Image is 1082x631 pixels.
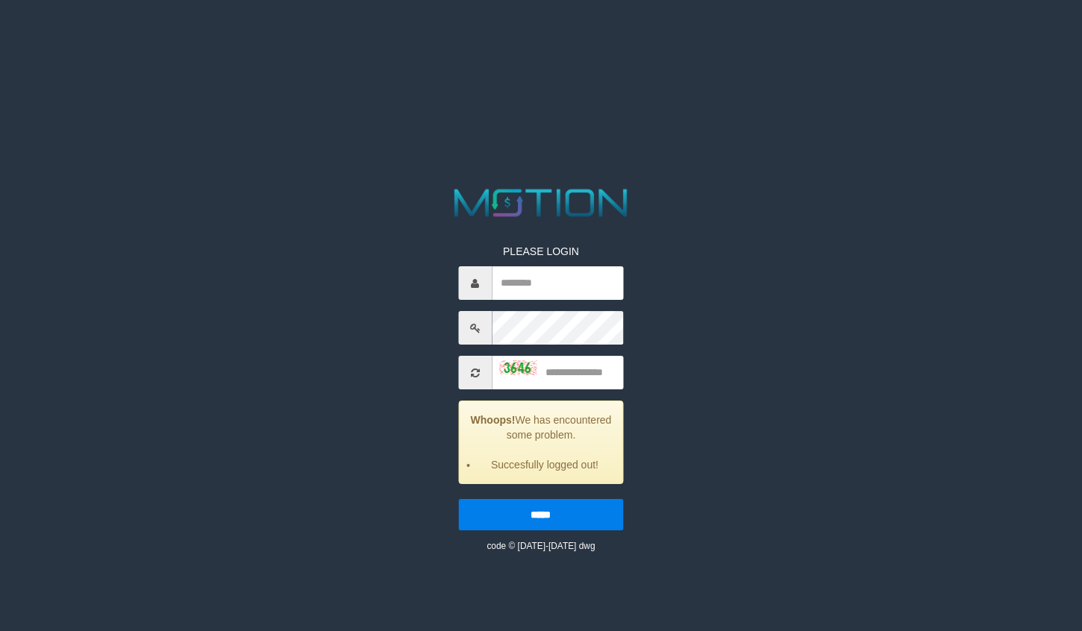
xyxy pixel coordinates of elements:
[478,457,612,472] li: Succesfully logged out!
[446,184,636,222] img: MOTION_logo.png
[458,244,624,259] p: PLEASE LOGIN
[499,360,537,375] img: captcha
[471,414,516,426] strong: Whoops!
[458,401,624,484] div: We has encountered some problem.
[487,541,595,551] small: code © [DATE]-[DATE] dwg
